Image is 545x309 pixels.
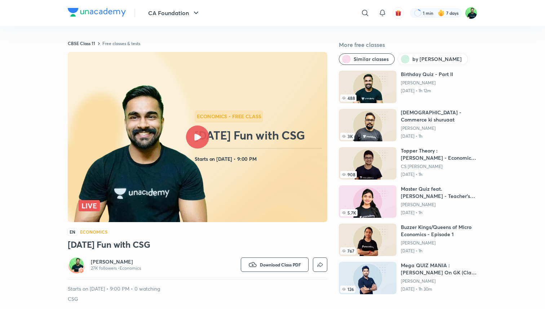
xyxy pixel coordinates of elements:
button: Download Class PDF [241,257,309,272]
span: Download Class PDF [260,262,301,268]
h6: Birthday Quiz - Part II [401,71,453,78]
h6: Topper Theory : [PERSON_NAME] - Economics (97/100) [401,147,477,162]
span: 767 [340,247,356,255]
p: [DATE] • 1h [401,172,477,177]
p: [DATE] • 1h [401,248,477,254]
a: [PERSON_NAME] [91,258,141,265]
a: [PERSON_NAME] [401,278,477,284]
p: Starts on [DATE] • 9:00 PM • 0 watching [68,285,327,292]
a: [PERSON_NAME] [401,202,477,208]
p: 27K followers • Economics [91,265,141,271]
h2: [DATE] Fun with CSG [195,128,324,142]
span: by Shantam Gupta [412,56,462,63]
h3: [DATE] Fun with CSG [68,239,327,250]
a: CS [PERSON_NAME] [401,164,477,169]
h4: Starts on [DATE] • 9:00 PM [195,154,324,164]
span: Similar classes [354,56,389,63]
a: Free classes & tests [102,40,140,46]
h5: More free classes [339,40,477,49]
img: Shantam Gupta [465,7,477,19]
p: [DATE] • 1h [401,133,477,139]
p: [DATE] • 1h 30m [401,286,477,292]
span: 3K [340,133,354,140]
p: CSG [68,295,327,303]
button: avatar [393,7,404,19]
span: EN [68,228,77,236]
button: CA Foundation [144,6,205,20]
img: avatar [395,10,402,16]
img: streak [438,9,445,17]
p: [DATE] • 1h 12m [401,88,453,94]
span: 488 [340,94,356,102]
h6: Buzzer Kings/Queens of Micro Economics - Episode 1 [401,224,477,238]
span: 908 [340,171,357,178]
span: Support [28,6,48,12]
h6: [DEMOGRAPHIC_DATA] - Commerce ki shuruaat [401,109,477,123]
a: [PERSON_NAME] [401,80,453,86]
button: Similar classes [339,53,395,65]
h6: Mega QUIZ MANIA : [PERSON_NAME] On GK (Class XI Vs XII) [401,262,477,276]
a: [PERSON_NAME] [401,125,477,131]
p: [DATE] • 1h [401,210,477,216]
h6: Master Quiz feat. [PERSON_NAME] - Teacher's Day Special [401,185,477,200]
a: Company Logo [68,8,126,18]
a: CBSE Class 11 [68,40,95,46]
h4: Economics [80,230,107,234]
button: by Shantam Gupta [398,53,468,65]
a: [PERSON_NAME] [401,240,477,246]
a: Avatarbadge [68,256,85,273]
img: badge [79,268,84,273]
span: 126 [340,286,355,293]
span: 5.7K [340,209,358,216]
img: Company Logo [68,8,126,17]
img: Avatar [69,257,84,272]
